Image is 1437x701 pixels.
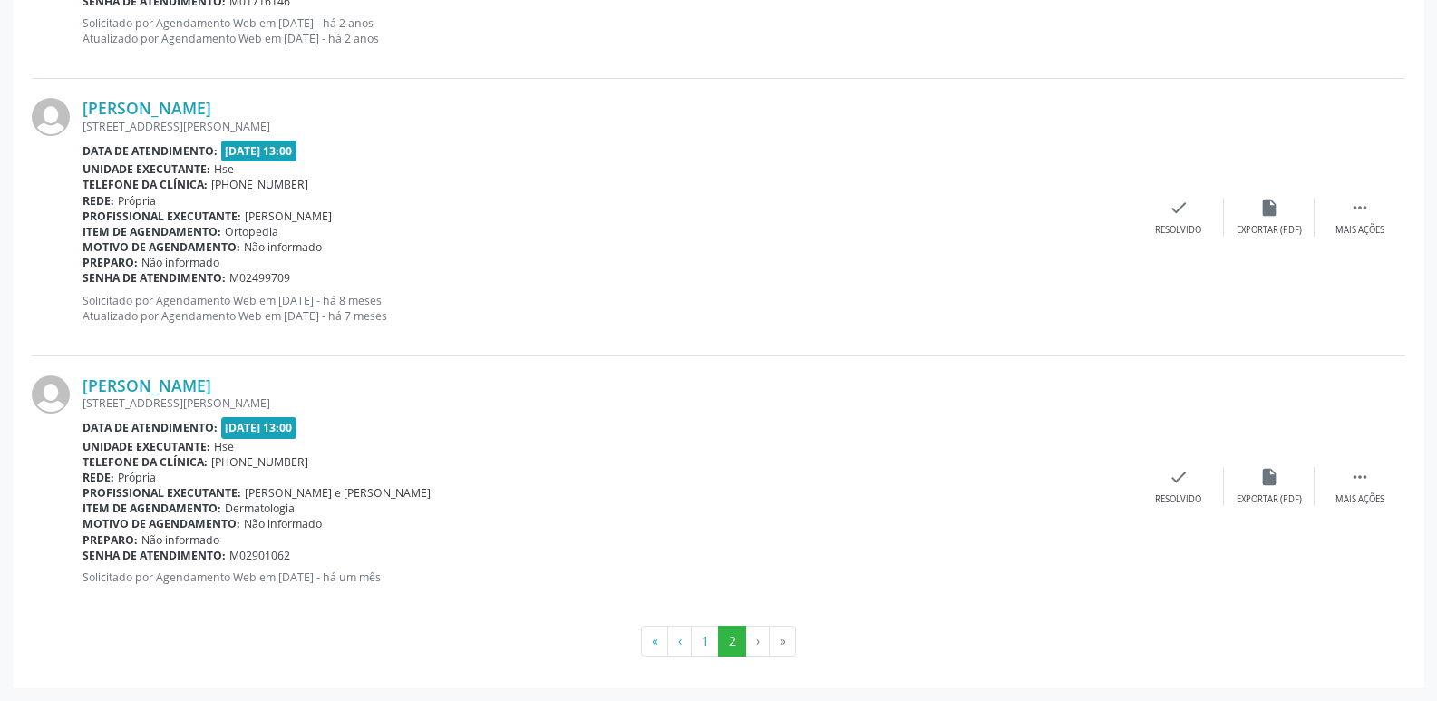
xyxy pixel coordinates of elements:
[83,516,240,531] b: Motivo de agendamento:
[83,193,114,209] b: Rede:
[83,119,1133,134] div: [STREET_ADDRESS][PERSON_NAME]
[83,293,1133,324] p: Solicitado por Agendamento Web em [DATE] - há 8 meses Atualizado por Agendamento Web em [DATE] - ...
[1259,467,1279,487] i: insert_drive_file
[83,209,241,224] b: Profissional executante:
[211,177,308,192] span: [PHONE_NUMBER]
[83,143,218,159] b: Data de atendimento:
[641,626,668,657] button: Go to first page
[83,454,208,470] b: Telefone da clínica:
[83,224,221,239] b: Item de agendamento:
[245,209,332,224] span: [PERSON_NAME]
[1169,198,1189,218] i: check
[83,470,114,485] b: Rede:
[718,626,746,657] button: Go to page 2
[83,570,1133,585] p: Solicitado por Agendamento Web em [DATE] - há um mês
[221,141,297,161] span: [DATE] 13:00
[244,239,322,255] span: Não informado
[211,454,308,470] span: [PHONE_NUMBER]
[229,270,290,286] span: M02499709
[118,470,156,485] span: Própria
[32,98,70,136] img: img
[1237,224,1302,237] div: Exportar (PDF)
[1169,467,1189,487] i: check
[118,193,156,209] span: Própria
[83,177,208,192] b: Telefone da clínica:
[83,161,210,177] b: Unidade executante:
[225,224,278,239] span: Ortopedia
[83,239,240,255] b: Motivo de agendamento:
[214,439,234,454] span: Hse
[225,501,295,516] span: Dermatologia
[83,548,226,563] b: Senha de atendimento:
[83,98,211,118] a: [PERSON_NAME]
[221,417,297,438] span: [DATE] 13:00
[1155,224,1201,237] div: Resolvido
[32,375,70,414] img: img
[83,420,218,435] b: Data de atendimento:
[141,532,219,548] span: Não informado
[1237,493,1302,506] div: Exportar (PDF)
[691,626,719,657] button: Go to page 1
[83,270,226,286] b: Senha de atendimento:
[83,439,210,454] b: Unidade executante:
[667,626,692,657] button: Go to previous page
[1350,198,1370,218] i: 
[83,501,221,516] b: Item de agendamento:
[245,485,431,501] span: [PERSON_NAME] e [PERSON_NAME]
[83,375,211,395] a: [PERSON_NAME]
[32,626,1405,657] ul: Pagination
[229,548,290,563] span: M02901062
[83,485,241,501] b: Profissional executante:
[83,15,1133,46] p: Solicitado por Agendamento Web em [DATE] - há 2 anos Atualizado por Agendamento Web em [DATE] - h...
[141,255,219,270] span: Não informado
[83,255,138,270] b: Preparo:
[1335,493,1384,506] div: Mais ações
[244,516,322,531] span: Não informado
[83,532,138,548] b: Preparo:
[214,161,234,177] span: Hse
[1155,493,1201,506] div: Resolvido
[83,395,1133,411] div: [STREET_ADDRESS][PERSON_NAME]
[1335,224,1384,237] div: Mais ações
[1259,198,1279,218] i: insert_drive_file
[1350,467,1370,487] i: 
